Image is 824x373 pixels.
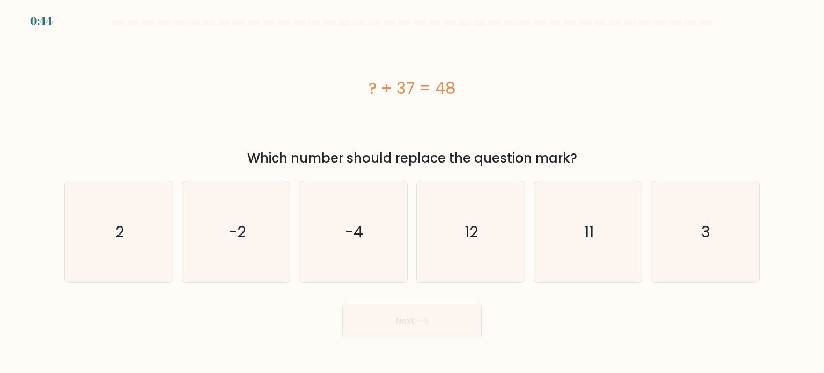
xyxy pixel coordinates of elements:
[345,221,364,242] text: -4
[584,221,594,242] text: 11
[115,221,124,242] text: 2
[465,221,479,242] text: 12
[30,13,53,29] div: 0:44
[64,76,760,100] div: ? + 37 = 48
[342,304,482,338] button: Next
[702,221,711,242] text: 3
[229,221,246,242] text: -2
[71,149,753,168] div: Which number should replace the question mark?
